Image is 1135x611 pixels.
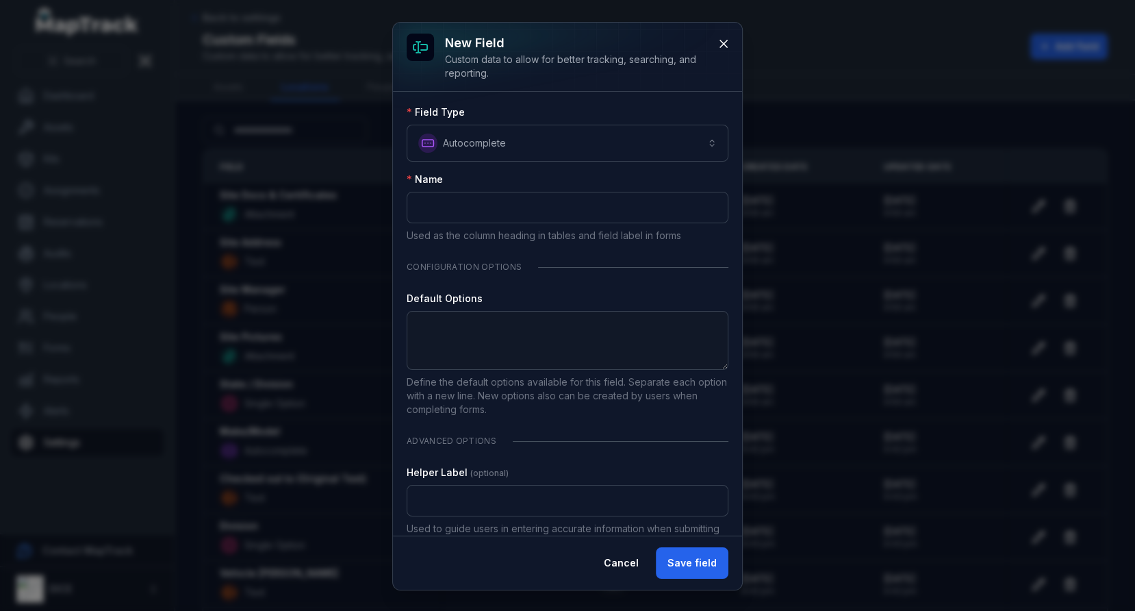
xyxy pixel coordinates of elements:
[407,192,728,223] input: :r8o:-form-item-label
[592,547,650,579] button: Cancel
[656,547,728,579] button: Save field
[407,173,443,186] label: Name
[407,105,465,119] label: Field Type
[407,229,728,242] p: Used as the column heading in tables and field label in forms
[445,53,706,80] div: Custom data to allow for better tracking, searching, and reporting.
[407,522,728,549] p: Used to guide users in entering accurate information when submitting forms
[407,125,728,162] button: Autocomplete
[407,253,728,281] div: Configuration Options
[407,427,728,455] div: Advanced Options
[407,485,728,516] input: :r8q:-form-item-label
[445,34,706,53] h3: New field
[407,292,483,305] label: Default Options
[407,466,509,479] label: Helper Label
[407,311,728,370] textarea: :r8p:-form-item-label
[407,375,728,416] p: Define the default options available for this field. Separate each option with a new line. New op...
